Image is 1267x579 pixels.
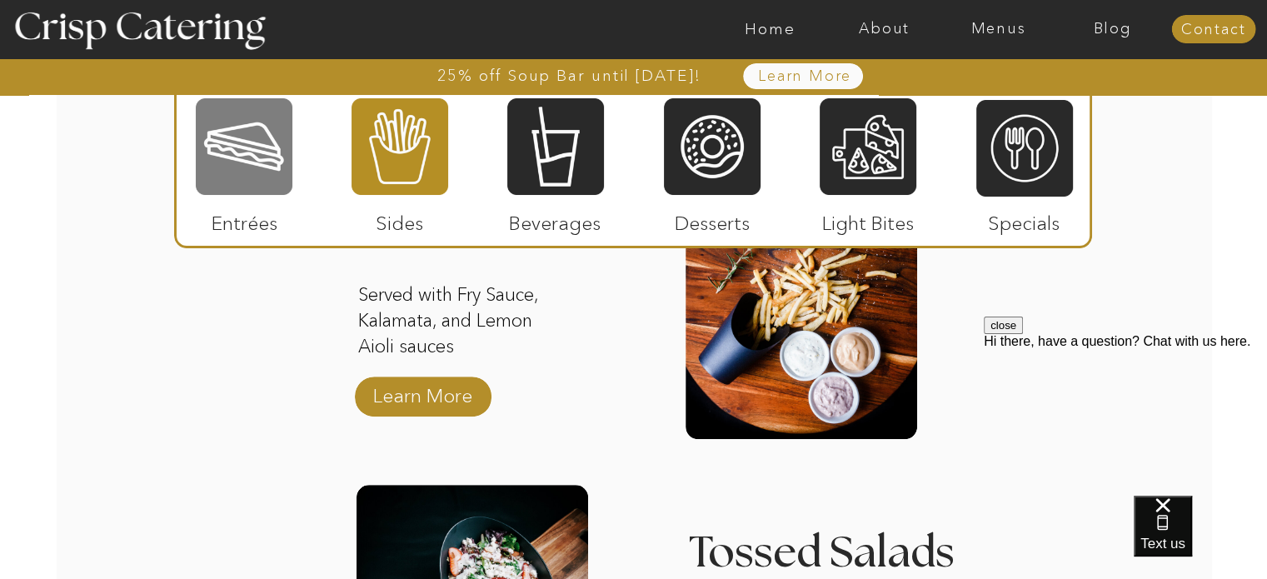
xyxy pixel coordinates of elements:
[713,21,827,37] a: Home
[344,195,455,243] p: Sides
[720,68,890,85] a: Learn More
[358,282,572,362] p: Served with Fry Sauce, Kalamata, and Lemon Aioli sauces
[1055,21,1170,37] a: Blog
[1171,22,1255,38] a: Contact
[827,21,941,37] a: About
[1134,496,1267,579] iframe: podium webchat widget bubble
[367,367,478,416] a: Learn More
[189,195,300,243] p: Entrées
[813,195,924,243] p: Light Bites
[689,532,974,572] h3: Tossed Salads
[377,67,761,84] a: 25% off Soup Bar until [DATE]!
[984,317,1267,517] iframe: podium webchat widget prompt
[500,195,611,243] p: Beverages
[941,21,1055,37] a: Menus
[657,195,768,243] p: Desserts
[969,195,1080,243] p: Specials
